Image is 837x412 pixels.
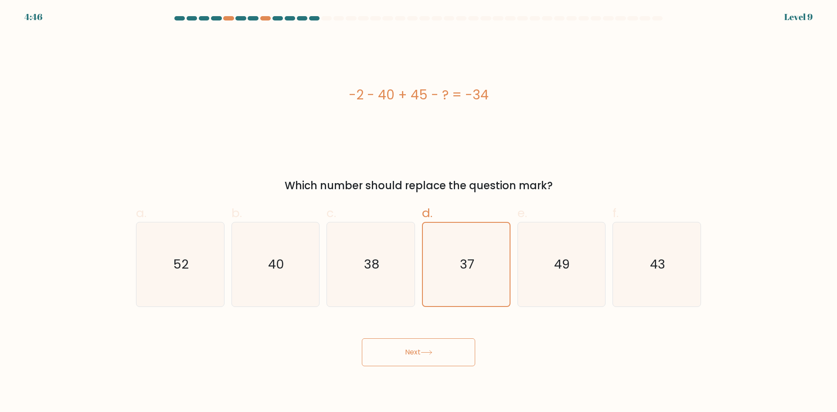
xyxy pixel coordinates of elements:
[231,204,242,221] span: b.
[268,255,284,273] text: 40
[517,204,527,221] span: e.
[422,204,432,221] span: d.
[650,255,665,273] text: 43
[362,338,475,366] button: Next
[136,204,146,221] span: a.
[612,204,619,221] span: f.
[784,10,813,24] div: Level 9
[136,85,701,105] div: -2 - 40 + 45 - ? = -34
[141,178,696,194] div: Which number should replace the question mark?
[173,255,189,273] text: 52
[327,204,336,221] span: c.
[24,10,42,24] div: 4:46
[460,255,474,273] text: 37
[364,255,379,273] text: 38
[555,255,570,273] text: 49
